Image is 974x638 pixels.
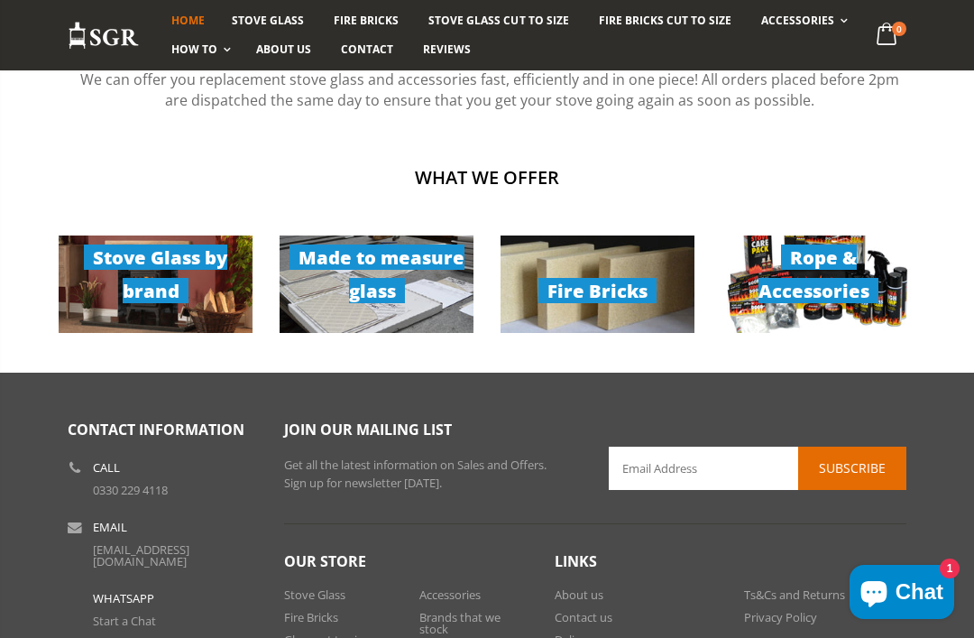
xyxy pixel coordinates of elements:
[93,482,168,498] a: 0330 229 4118
[171,13,205,28] span: Home
[158,6,218,35] a: Home
[232,13,304,28] span: Stove Glass
[284,457,582,492] p: Get all the latest information on Sales and Offers. Sign up for newsletter [DATE].
[798,447,906,490] button: Subscribe
[59,236,253,333] img: stove-glass-products_279x140.jpg
[538,278,657,303] span: Fire Bricks
[218,6,317,35] a: Stove Glass
[289,245,464,303] span: Made to measure glass
[320,6,412,35] a: Fire Bricks
[892,22,906,36] span: 0
[334,13,399,28] span: Fire Bricks
[555,551,597,571] span: Links
[284,551,366,571] span: Our Store
[555,587,603,603] a: About us
[844,565,960,624] inbox-online-store-chat: Shopify online store chat
[93,613,156,629] a: Start a Chat
[280,236,473,333] img: cut-to-size-products_279x140.jpg
[171,42,217,57] span: How To
[68,420,244,439] span: Contact Information
[84,245,227,303] span: Stove Glass by brand
[585,6,745,35] a: Fire Bricks Cut To Size
[428,13,568,28] span: Stove Glass Cut To Size
[555,609,612,625] a: Contact us
[68,21,140,51] img: Stove Glass Replacement
[284,587,345,603] a: Stove Glass
[409,35,484,64] a: Reviews
[501,236,694,333] a: Fire Bricks
[59,236,253,333] a: Stove Glass by brand
[280,236,473,333] a: Made to measure glass
[341,42,393,57] span: Contact
[419,587,481,603] a: Accessories
[744,609,817,625] a: Privacy Policy
[761,13,834,28] span: Accessories
[599,13,731,28] span: Fire Bricks Cut To Size
[748,6,857,35] a: Accessories
[501,236,694,333] img: collection-2-image_279x140.jpg
[609,447,906,490] input: Email Address
[721,236,915,333] a: Rope & Accessories
[415,6,582,35] a: Stove Glass Cut To Size
[869,18,906,53] a: 0
[284,420,452,439] span: Join our mailing list
[243,35,325,64] a: About us
[758,245,878,303] span: Rope & Accessories
[327,35,407,64] a: Contact
[72,69,906,110] p: We can offer you replacement stove glass and accessories fast, efficiently and in one piece! All ...
[256,42,311,57] span: About us
[93,522,127,533] b: Email
[721,236,915,333] img: rope-accessories-products_279x140.jpg
[93,541,189,569] a: [EMAIL_ADDRESS][DOMAIN_NAME]
[744,587,845,603] a: Ts&Cs and Returns
[93,593,154,605] b: WhatsApp
[284,609,338,625] a: Fire Bricks
[68,165,906,190] h2: What we offer
[419,609,501,637] a: Brands that we stock
[158,35,240,64] a: How To
[93,462,120,474] b: Call
[423,42,471,57] span: Reviews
